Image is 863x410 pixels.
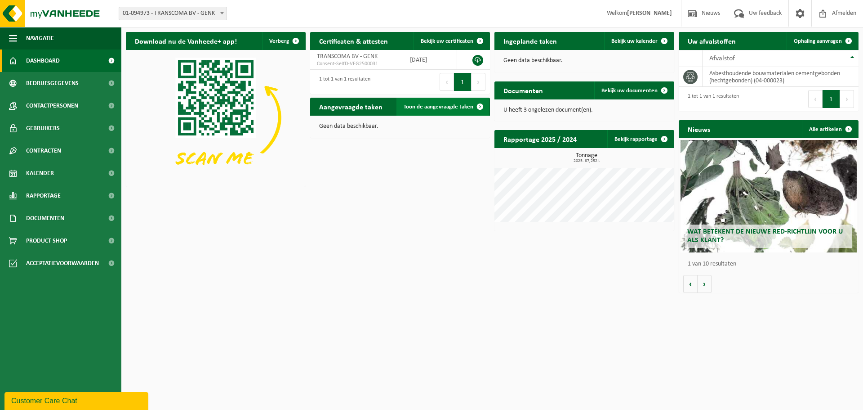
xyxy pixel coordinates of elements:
[269,38,289,44] span: Verberg
[594,81,673,99] a: Bekijk uw documenten
[840,90,854,108] button: Next
[823,90,840,108] button: 1
[802,120,858,138] a: Alle artikelen
[310,98,391,115] h2: Aangevraagde taken
[472,73,485,91] button: Next
[26,252,99,275] span: Acceptatievoorwaarden
[494,130,586,148] h2: Rapportage 2025 / 2024
[688,261,854,267] p: 1 van 10 resultaten
[4,390,150,410] iframe: chat widget
[499,153,674,163] h3: Tonnage
[681,140,857,252] a: Wat betekent de nieuwe RED-richtlijn voor u als klant?
[319,123,481,130] p: Geen data beschikbaar.
[494,81,552,99] h2: Documenten
[687,228,843,244] span: Wat betekent de nieuwe RED-richtlijn voor u als klant?
[607,130,673,148] a: Bekijk rapportage
[499,159,674,163] span: 2025: 87,252 t
[396,98,489,116] a: Toon de aangevraagde taken
[317,60,396,68] span: Consent-SelfD-VEG2500031
[698,275,712,293] button: Volgende
[454,73,472,91] button: 1
[679,32,745,50] h2: Uw afvalstoffen
[627,10,672,17] strong: [PERSON_NAME]
[26,162,54,185] span: Kalender
[421,38,473,44] span: Bekijk uw certificaten
[503,107,665,113] p: U heeft 3 ongelezen document(en).
[26,140,61,162] span: Contracten
[414,32,489,50] a: Bekijk uw certificaten
[126,32,246,50] h2: Download nu de Vanheede+ app!
[119,7,227,20] span: 01-094973 - TRANSCOMA BV - GENK
[683,89,739,109] div: 1 tot 1 van 1 resultaten
[26,72,79,95] span: Bedrijfsgegevens
[262,32,305,50] button: Verberg
[26,230,67,252] span: Product Shop
[604,32,673,50] a: Bekijk uw kalender
[315,72,370,92] div: 1 tot 1 van 1 resultaten
[404,104,473,110] span: Toon de aangevraagde taken
[26,50,60,72] span: Dashboard
[26,27,54,50] span: Navigatie
[787,32,858,50] a: Ophaling aanvragen
[611,38,658,44] span: Bekijk uw kalender
[310,32,397,50] h2: Certificaten & attesten
[126,50,306,185] img: Download de VHEPlus App
[26,117,60,140] span: Gebruikers
[403,50,457,70] td: [DATE]
[26,207,64,230] span: Documenten
[679,120,719,138] h2: Nieuws
[503,58,665,64] p: Geen data beschikbaar.
[440,73,454,91] button: Previous
[794,38,842,44] span: Ophaling aanvragen
[808,90,823,108] button: Previous
[683,275,698,293] button: Vorige
[709,55,735,62] span: Afvalstof
[601,88,658,94] span: Bekijk uw documenten
[494,32,566,50] h2: Ingeplande taken
[26,185,61,207] span: Rapportage
[317,53,378,60] span: TRANSCOMA BV - GENK
[26,95,78,117] span: Contactpersonen
[703,67,859,87] td: asbesthoudende bouwmaterialen cementgebonden (hechtgebonden) (04-000023)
